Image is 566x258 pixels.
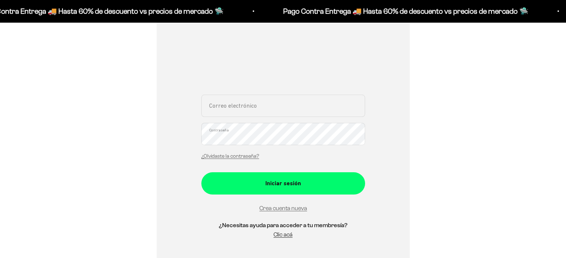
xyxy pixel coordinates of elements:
[259,205,307,211] a: Crea cuenta nueva
[283,5,528,17] p: Pago Contra Entrega 🚚 Hasta 60% de descuento vs precios de mercado 🛸
[216,179,350,188] div: Iniciar sesión
[274,231,292,238] a: Clic acá
[201,172,365,195] button: Iniciar sesión
[201,221,365,230] h5: ¿Necesitas ayuda para acceder a tu membresía?
[201,42,365,86] iframe: Social Login Buttons
[201,153,259,159] a: ¿Olvidaste la contraseña?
